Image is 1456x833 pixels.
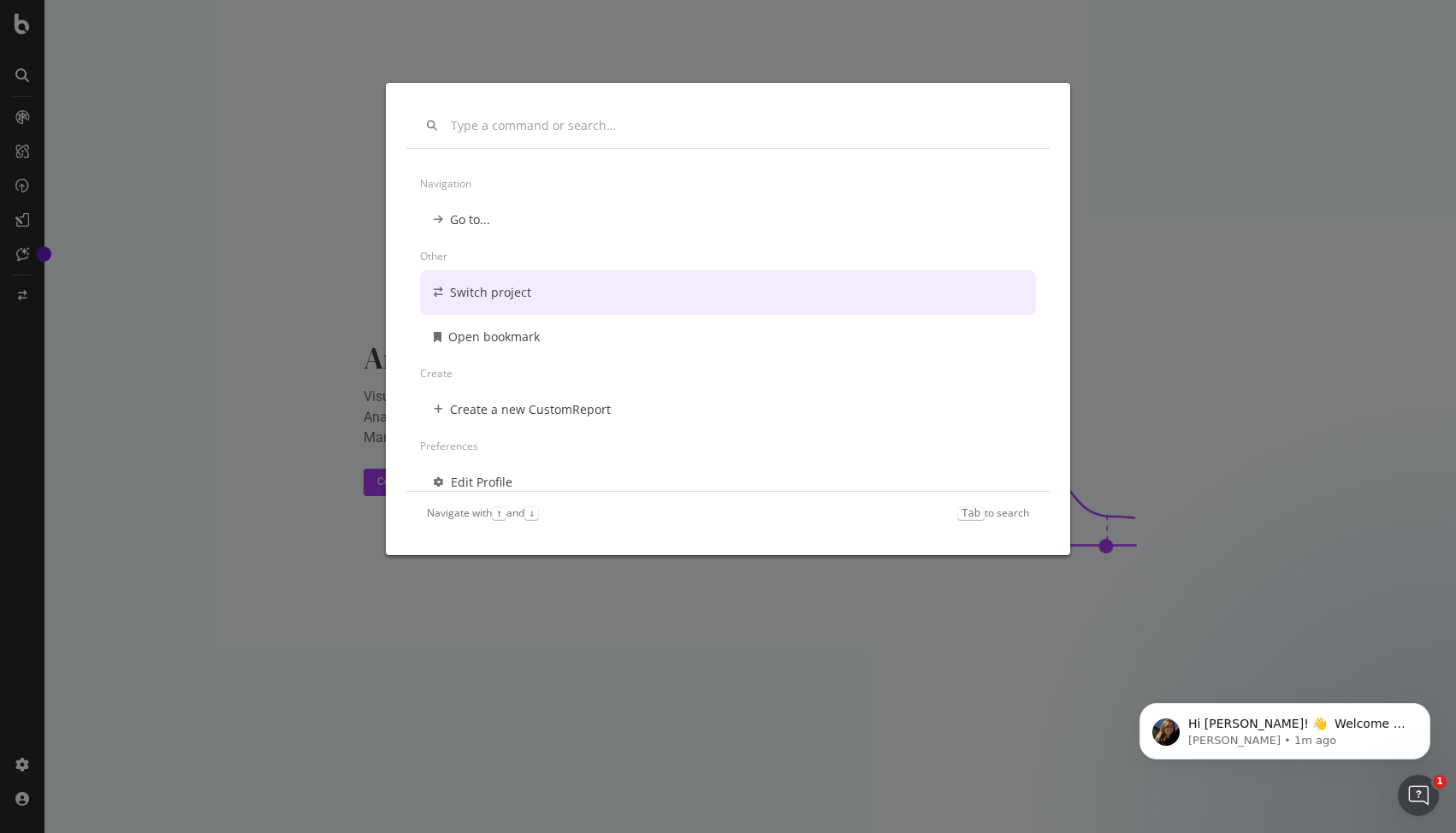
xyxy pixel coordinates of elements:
iframe: Intercom live chat [1398,775,1439,816]
div: Navigate with and [427,505,539,520]
div: Other [420,242,1036,270]
div: Create a new CustomReport [450,401,611,418]
div: Go to... [450,211,490,228]
kbd: Tab [957,506,985,520]
kbd: ↑ [492,506,506,520]
iframe: Intercom notifications message [1114,667,1456,787]
div: Create [420,359,1036,387]
div: Navigation [420,169,1036,198]
div: Open bookmark [448,328,540,346]
span: 1 [1433,775,1447,789]
div: modal [386,83,1070,554]
div: to search [957,505,1029,520]
kbd: ↓ [524,506,539,520]
input: Type a command or search… [451,119,1029,133]
div: Switch project [450,284,531,301]
div: Preferences [420,432,1036,460]
div: Edit Profile [451,474,512,491]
